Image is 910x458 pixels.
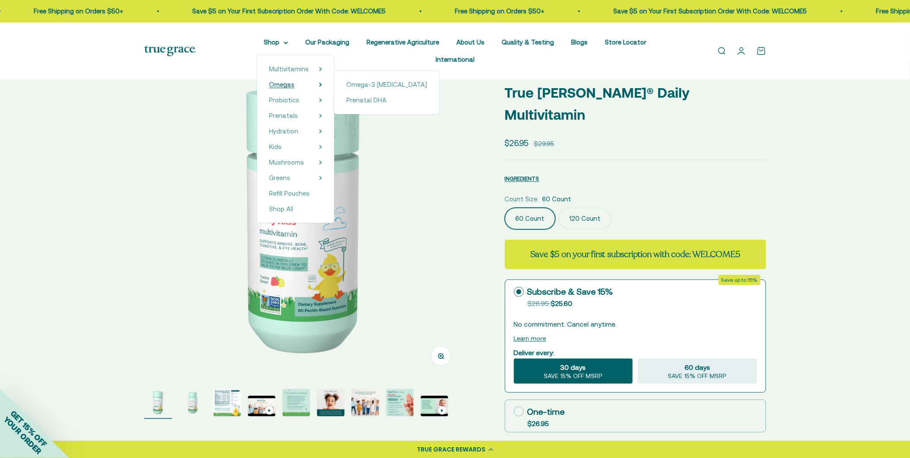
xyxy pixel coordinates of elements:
[269,65,309,73] span: Multivitamins
[614,6,807,16] p: Save $5 on Your First Subscription Order With Code: WELCOME5
[269,81,295,88] span: Omegas
[421,396,448,419] button: Go to item 9
[179,389,206,419] button: Go to item 2
[144,59,463,378] img: True Littles® Daily Kids Multivitamin
[352,389,379,417] img: True Littles® Daily Kids Multivitamin
[542,194,571,204] span: 60 Count
[269,126,298,137] a: Hydration
[457,38,485,46] a: About Us
[282,389,310,417] img: True Littles® Daily Kids Multivitamin
[317,389,345,419] button: Go to item 6
[213,389,241,419] button: Go to item 3
[269,157,304,168] a: Mushrooms
[264,37,288,48] summary: Shop
[269,157,322,168] summary: Mushrooms
[179,389,206,417] img: True Littles® Daily Kids Multivitamin
[269,80,322,90] summary: Omegas
[505,175,539,182] span: INGREDIENTS
[346,96,387,104] span: Prenatal DHA
[417,445,486,454] div: TRUE GRACE REWARDS
[605,38,647,46] a: Store Locator
[317,389,345,417] img: True Littles® Daily Kids Multivitamin
[455,7,545,15] a: Free Shipping on Orders $50+
[269,173,290,183] a: Greens
[534,139,555,149] compare-at-price: $29.95
[386,389,414,419] button: Go to item 8
[269,64,322,74] summary: Multivitamins
[269,142,282,152] a: Kids
[269,142,322,152] summary: Kids
[269,127,298,135] span: Hydration
[367,38,439,46] a: Regenerative Agriculture
[193,6,386,16] p: Save $5 on Your First Subscription Order With Code: WELCOME5
[213,389,241,417] img: True Littles® Daily Kids Multivitamin
[269,190,310,197] span: Refill Pouches
[269,126,322,137] summary: Hydration
[505,137,529,149] sale-price: $26.95
[144,389,172,419] button: Go to item 1
[305,38,349,46] a: Our Packaging
[269,205,293,213] span: Shop All
[346,95,427,105] a: Prenatal DHA
[269,174,290,181] span: Greens
[269,95,322,105] summary: Probiotics
[144,389,172,417] img: True Littles® Daily Kids Multivitamin
[505,82,766,126] p: True [PERSON_NAME]® Daily Multivitamin
[502,38,554,46] a: Quality & Testing
[571,38,588,46] a: Blogs
[248,396,276,419] button: Go to item 4
[269,111,298,121] a: Prenatals
[269,80,295,90] a: Omegas
[505,173,539,184] button: INGREDIENTS
[386,389,414,417] img: True Littles® Daily Kids Multivitamin
[505,194,539,204] legend: Count Size:
[269,95,299,105] a: Probiotics
[34,7,124,15] a: Free Shipping on Orders $50+
[2,415,43,456] span: YOUR ORDER
[282,389,310,419] button: Go to item 5
[269,96,299,104] span: Probiotics
[269,173,322,183] summary: Greens
[269,143,282,150] span: Kids
[436,56,475,63] a: International
[352,389,379,419] button: Go to item 7
[9,409,49,449] span: GET 15% OFF
[530,248,740,260] strong: Save $5 on your first subscription with code: WELCOME5
[269,188,322,199] a: Refill Pouches
[346,81,427,88] span: Omega-3 [MEDICAL_DATA]
[269,204,322,214] a: Shop All
[269,112,298,119] span: Prenatals
[269,111,322,121] summary: Prenatals
[269,64,309,74] a: Multivitamins
[346,80,427,90] a: Omega-3 [MEDICAL_DATA]
[269,159,304,166] span: Mushrooms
